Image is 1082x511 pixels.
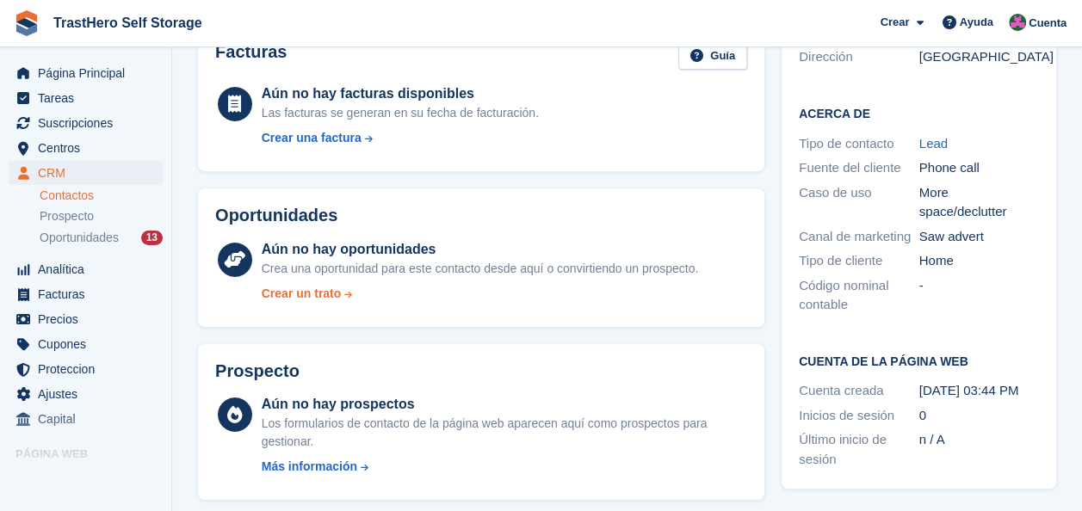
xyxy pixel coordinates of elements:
[38,282,141,306] span: Facturas
[262,260,698,278] div: Crea una oportunidad para este contacto desde aquí o convirtiendo un prospecto.
[799,381,919,401] div: Cuenta creada
[9,61,163,85] a: menu
[919,430,1040,469] div: n / A
[799,251,919,271] div: Tipo de cliente
[9,407,163,431] a: menu
[262,129,539,147] a: Crear una factura
[262,239,698,260] div: Aún no hay oportunidades
[215,361,300,381] h2: Prospecto
[1009,14,1026,31] img: Marua Grioui
[919,183,1040,222] div: More space/declutter
[38,136,141,160] span: Centros
[799,352,1039,369] h2: Cuenta de la página web
[919,227,1040,247] div: Saw advert
[40,229,163,247] a: Oportunidades 13
[919,47,1040,67] div: [GEOGRAPHIC_DATA]
[9,257,163,281] a: menu
[38,257,141,281] span: Analítica
[9,111,163,135] a: menu
[678,42,747,71] a: Guía
[9,161,163,185] a: menu
[142,469,163,489] a: Vista previa de la tienda
[40,188,163,204] a: Contactos
[15,446,171,463] span: Página web
[9,307,163,331] a: menu
[1029,15,1067,32] span: Cuenta
[799,47,919,67] div: Dirección
[960,14,993,31] span: Ayuda
[38,382,141,406] span: Ajustes
[262,104,539,122] div: Las facturas se generan en su fecha de facturación.
[14,10,40,36] img: stora-icon-8386f47178a22dfd0bd8f6a31ec36ba5ce8667c1dd55bd0f319d3a0aa187defe.svg
[38,407,141,431] span: Capital
[262,394,747,415] div: Aún no hay prospectos
[262,415,747,451] div: Los formularios de contacto de la página web aparecen aquí como prospectos para gestionar.
[262,83,539,104] div: Aún no hay facturas disponibles
[9,282,163,306] a: menu
[919,406,1040,426] div: 0
[38,61,141,85] span: Página Principal
[262,129,362,147] div: Crear una factura
[799,104,1039,121] h2: Acerca de
[799,183,919,222] div: Caso de uso
[880,14,909,31] span: Crear
[38,357,141,381] span: Proteccion
[9,136,163,160] a: menu
[262,458,747,476] a: Más información
[919,381,1040,401] div: [DATE] 03:44 PM
[919,251,1040,271] div: Home
[919,158,1040,178] div: Phone call
[40,207,163,225] a: Prospecto
[40,230,119,246] span: Oportunidades
[919,136,948,151] a: Lead
[46,9,209,37] a: TrastHero Self Storage
[262,458,357,476] div: Más información
[215,42,287,71] h2: Facturas
[799,276,919,315] div: Código nominal contable
[38,111,141,135] span: Suscripciones
[141,231,163,245] div: 13
[799,134,919,154] div: Tipo de contacto
[38,307,141,331] span: Precios
[919,276,1040,315] div: -
[40,208,94,225] span: Prospecto
[9,382,163,406] a: menu
[38,467,141,491] span: página web
[9,467,163,491] a: menú
[9,357,163,381] a: menu
[38,332,141,356] span: Cupones
[799,430,919,469] div: Último inicio de sesión
[38,161,141,185] span: CRM
[799,158,919,178] div: Fuente del cliente
[262,285,698,303] a: Crear un trato
[38,86,141,110] span: Tareas
[799,227,919,247] div: Canal de marketing
[799,406,919,426] div: Inicios de sesión
[262,285,342,303] div: Crear un trato
[215,206,337,225] h2: Oportunidades
[9,332,163,356] a: menu
[9,86,163,110] a: menu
